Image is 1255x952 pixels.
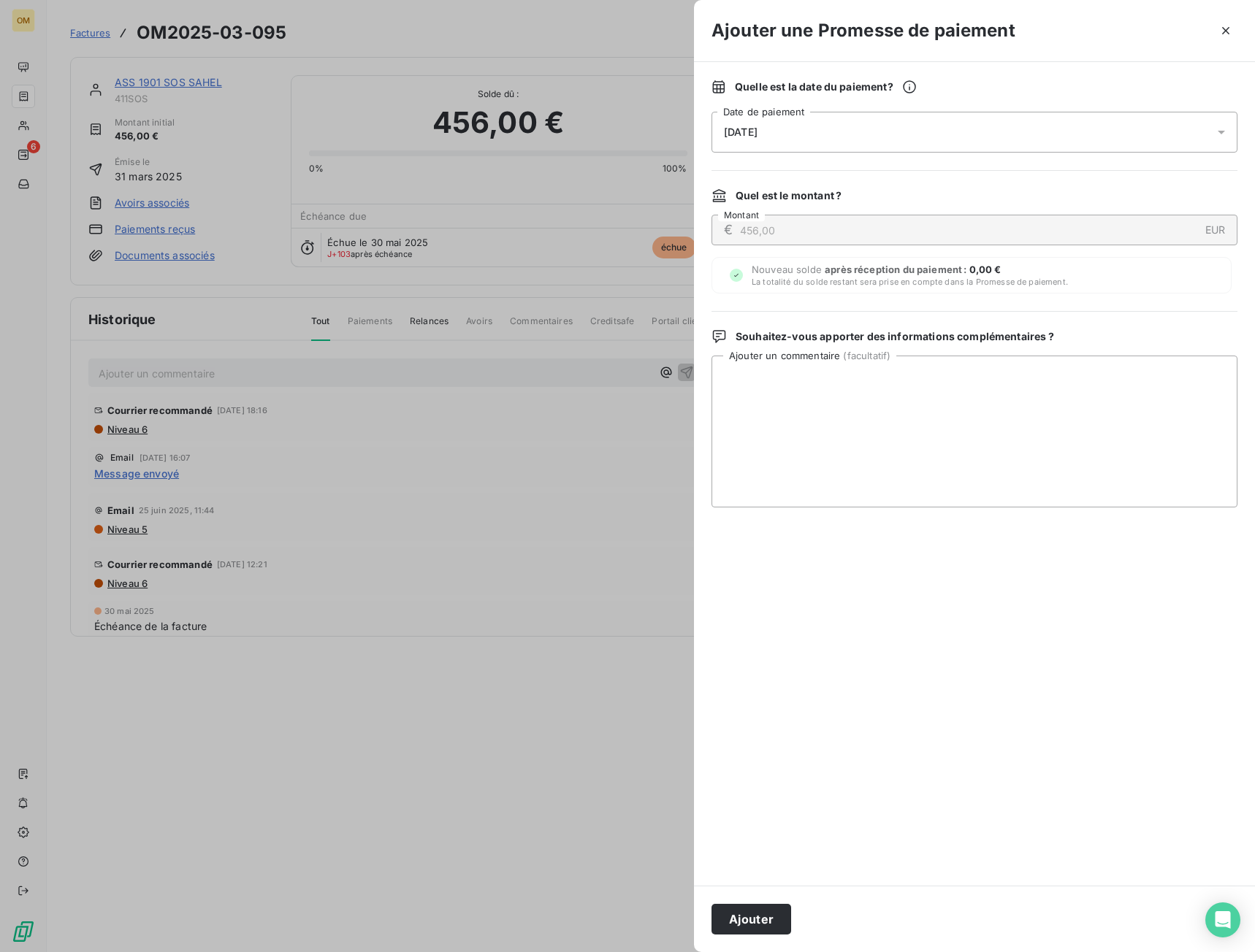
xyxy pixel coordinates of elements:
[736,188,842,203] span: Quel est le montant ?
[825,264,969,275] span: après réception du paiement :
[752,277,1068,287] span: La totalité du solde restant sera prise en compte dans la Promesse de paiement.
[724,126,758,138] span: [DATE]
[712,18,1015,44] h3: Ajouter une Promesse de paiement
[1205,902,1240,937] div: Open Intercom Messenger
[712,904,791,934] button: Ajouter
[736,329,1054,344] span: Souhaitez-vous apporter des informations complémentaires ?
[752,264,1068,287] span: Nouveau solde
[735,80,917,94] span: Quelle est la date du paiement ?
[969,264,1002,275] span: 0,00 €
